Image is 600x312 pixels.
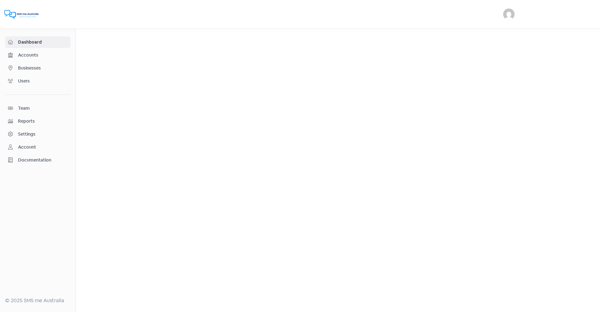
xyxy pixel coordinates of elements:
[18,157,68,163] span: Documentation
[18,131,35,138] div: Settings
[18,65,68,71] span: Businesses
[5,36,71,48] a: Dashboard
[5,154,71,166] a: Documentation
[18,78,68,84] span: Users
[5,75,71,87] a: Users
[503,9,515,20] img: User
[18,144,36,150] div: Account
[5,128,71,140] a: Settings
[5,297,71,304] div: © 2025 SMS me Australia
[18,39,68,46] span: Dashboard
[5,49,71,61] a: Accounts
[5,102,71,114] a: Team
[5,62,71,74] a: Businesses
[5,141,71,153] a: Account
[18,52,68,58] span: Accounts
[18,105,68,112] span: Team
[5,115,71,127] a: Reports
[18,118,68,125] span: Reports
